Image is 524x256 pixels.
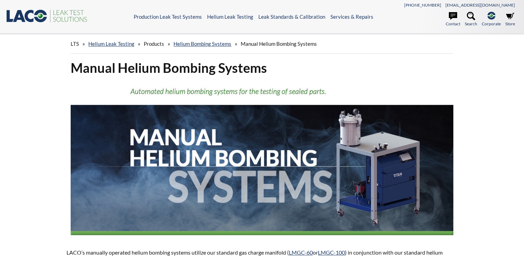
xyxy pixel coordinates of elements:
a: Search [465,12,477,27]
a: Services & Repairs [330,14,373,20]
span: Manual Helium Bombing Systems [241,41,317,47]
a: LMGC-100 [318,249,345,256]
span: Products [144,41,164,47]
a: LMGC-60 [289,249,313,256]
a: [EMAIL_ADDRESS][DOMAIN_NAME] [445,2,515,8]
a: Leak Standards & Calibration [258,14,325,20]
a: Helium Leak Testing [88,41,134,47]
h1: Manual Helium Bombing Systems [71,59,453,76]
a: [PHONE_NUMBER] [404,2,441,8]
img: Manual Helium Bombing Systems Banner [71,82,453,235]
span: LTS [71,41,79,47]
a: Store [505,12,515,27]
a: Contact [446,12,460,27]
a: Production Leak Test Systems [134,14,202,20]
a: Helium Bombing Systems [174,41,231,47]
span: Corporate [482,20,501,27]
a: Helium Leak Testing [207,14,253,20]
div: » » » » [71,34,453,54]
